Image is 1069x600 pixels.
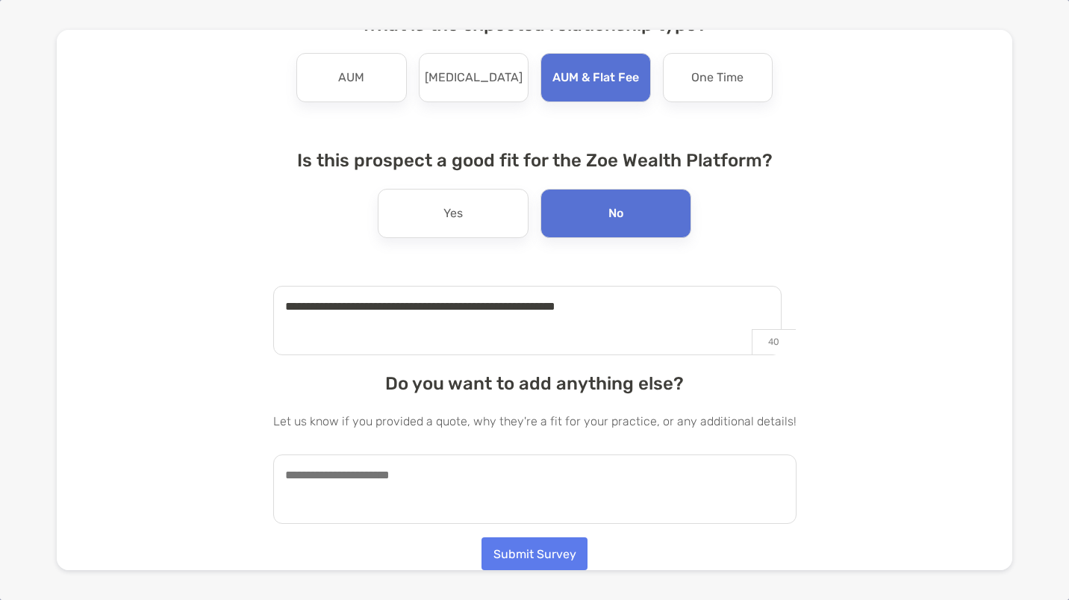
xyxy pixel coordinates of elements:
p: AUM & Flat Fee [552,66,639,90]
h4: Do you want to add anything else? [273,373,797,394]
p: [MEDICAL_DATA] [425,66,523,90]
p: 40 [752,329,796,354]
p: No [608,201,623,225]
p: Yes [443,201,463,225]
p: AUM [338,66,364,90]
p: One Time [691,66,744,90]
button: Submit Survey [481,537,588,570]
p: Let us know if you provided a quote, why they're a fit for your practice, or any additional details! [273,412,797,431]
h4: Is this prospect a good fit for the Zoe Wealth Platform? [273,150,797,171]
